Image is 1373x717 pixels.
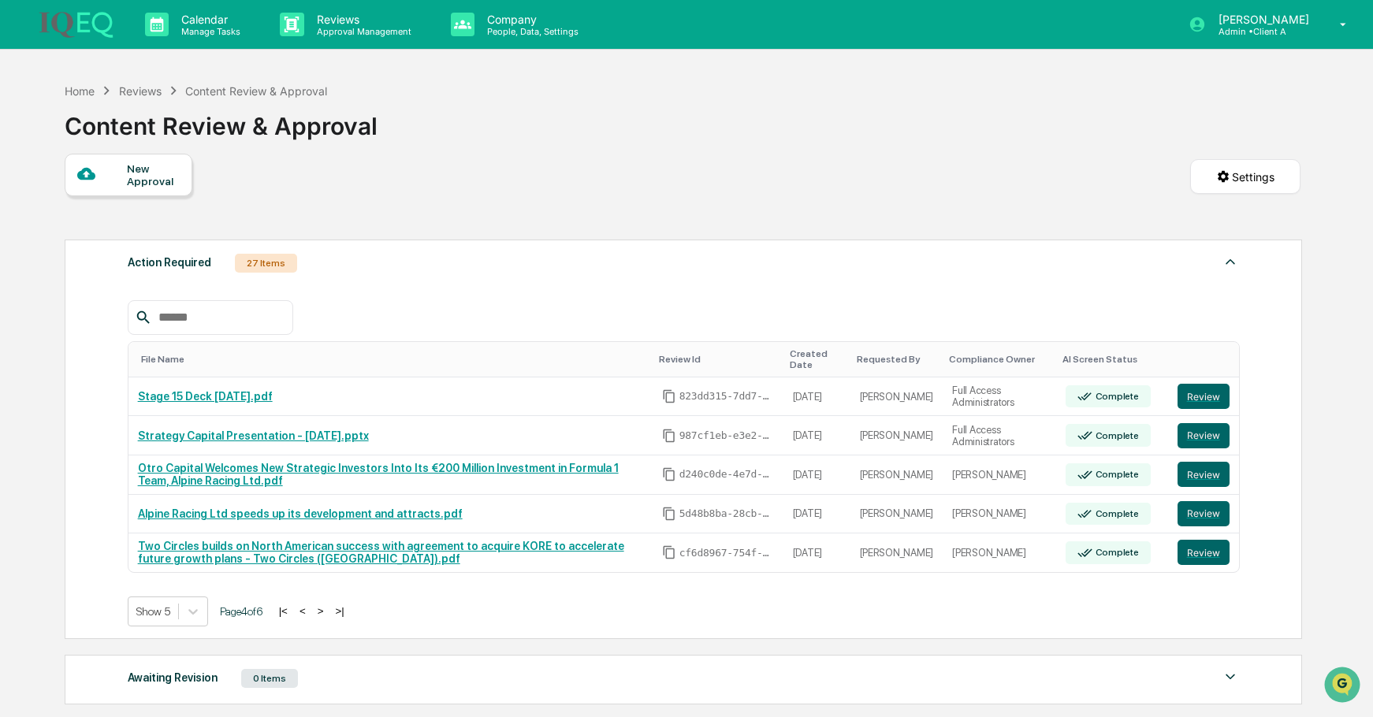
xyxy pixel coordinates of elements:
a: 🗄️Attestations [108,192,202,221]
div: 🔎 [16,230,28,243]
img: caret [1221,667,1240,686]
p: Company [474,13,586,26]
div: Complete [1092,430,1139,441]
span: 5d48b8ba-28cb-4d0a-975a-c3acfaf86395 [679,507,774,520]
iframe: Open customer support [1323,665,1365,708]
td: [PERSON_NAME] [850,455,943,495]
button: >| [330,604,348,618]
button: < [295,604,311,618]
p: Manage Tasks [169,26,248,37]
span: Copy Id [662,545,676,559]
span: Pylon [157,267,191,279]
td: [PERSON_NAME] [943,455,1056,495]
div: Toggle SortBy [1062,354,1161,365]
a: Alpine Racing Ltd speeds up its development and attracts.pdf [138,507,463,520]
td: Full Access Administrators [943,377,1056,417]
td: Full Access Administrators [943,416,1056,455]
div: Awaiting Revision [128,667,218,688]
button: Start new chat [268,125,287,144]
button: Review [1178,462,1230,487]
span: Copy Id [662,389,676,403]
td: [PERSON_NAME] [943,495,1056,534]
div: Complete [1092,391,1139,402]
div: 🖐️ [16,200,28,213]
button: Review [1178,540,1230,565]
img: logo [38,10,113,38]
p: Approval Management [304,26,419,37]
span: cf6d8967-754f-48ee-80f9-ca6e123505e1 [679,547,774,559]
div: 0 Items [241,669,298,688]
td: [PERSON_NAME] [850,377,943,417]
span: Copy Id [662,507,676,521]
td: [DATE] [783,495,850,534]
div: 27 Items [235,254,297,273]
span: Copy Id [662,429,676,443]
img: 1746055101610-c473b297-6a78-478c-a979-82029cc54cd1 [16,121,44,149]
div: Complete [1092,508,1139,519]
p: [PERSON_NAME] [1206,13,1317,26]
span: 987cf1eb-e3e2-49bf-b455-279737281cf1 [679,429,774,442]
button: Review [1178,384,1230,409]
div: Toggle SortBy [857,354,937,365]
button: Review [1178,423,1230,448]
div: Action Required [128,252,211,273]
div: Reviews [119,84,162,98]
div: Complete [1092,547,1139,558]
button: Review [1178,501,1230,526]
div: Toggle SortBy [1181,354,1233,365]
a: 🔎Data Lookup [9,222,106,251]
a: Strategy Capital Presentation - [DATE].pptx [138,429,369,442]
span: d240c0de-4e7d-47a2-b4de-3cbce9b73ae4 [679,468,774,481]
span: 823dd315-7dd7-427d-bd0c-325d096441fc [679,390,774,403]
p: Calendar [169,13,248,26]
td: [DATE] [783,533,850,572]
span: Preclearance [32,199,102,214]
div: Content Review & Approval [185,84,327,98]
button: > [313,604,329,618]
div: New Approval [127,162,180,188]
button: Settings [1190,159,1300,194]
span: Page 4 of 6 [220,605,262,618]
a: Otro Capital Welcomes New Strategic Investors Into Its €200 Million Investment in Formula 1 Team,... [138,462,619,487]
div: Home [65,84,95,98]
p: How can we help? [16,33,287,58]
td: [DATE] [783,455,850,495]
span: Data Lookup [32,228,99,244]
div: We're available if you need us! [54,136,199,149]
button: |< [274,604,292,618]
span: Copy Id [662,467,676,481]
img: caret [1221,252,1240,271]
td: [PERSON_NAME] [850,416,943,455]
div: Complete [1092,469,1139,480]
div: Toggle SortBy [949,354,1050,365]
p: Admin • Client A [1206,26,1317,37]
div: Toggle SortBy [659,354,777,365]
td: [PERSON_NAME] [850,495,943,534]
a: Powered byPylon [111,266,191,279]
span: Attestations [130,199,195,214]
td: [PERSON_NAME] [850,533,943,572]
td: [DATE] [783,416,850,455]
p: People, Data, Settings [474,26,586,37]
a: 🖐️Preclearance [9,192,108,221]
p: Reviews [304,13,419,26]
div: Start new chat [54,121,259,136]
a: Two Circles builds on North American success with agreement to acquire KORE to accelerate future ... [138,540,624,565]
div: Content Review & Approval [65,99,378,140]
div: Toggle SortBy [141,354,646,365]
div: 🗄️ [114,200,127,213]
div: Toggle SortBy [790,348,844,370]
td: [DATE] [783,377,850,417]
a: Stage 15 Deck [DATE].pdf [138,390,273,403]
td: [PERSON_NAME] [943,533,1056,572]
